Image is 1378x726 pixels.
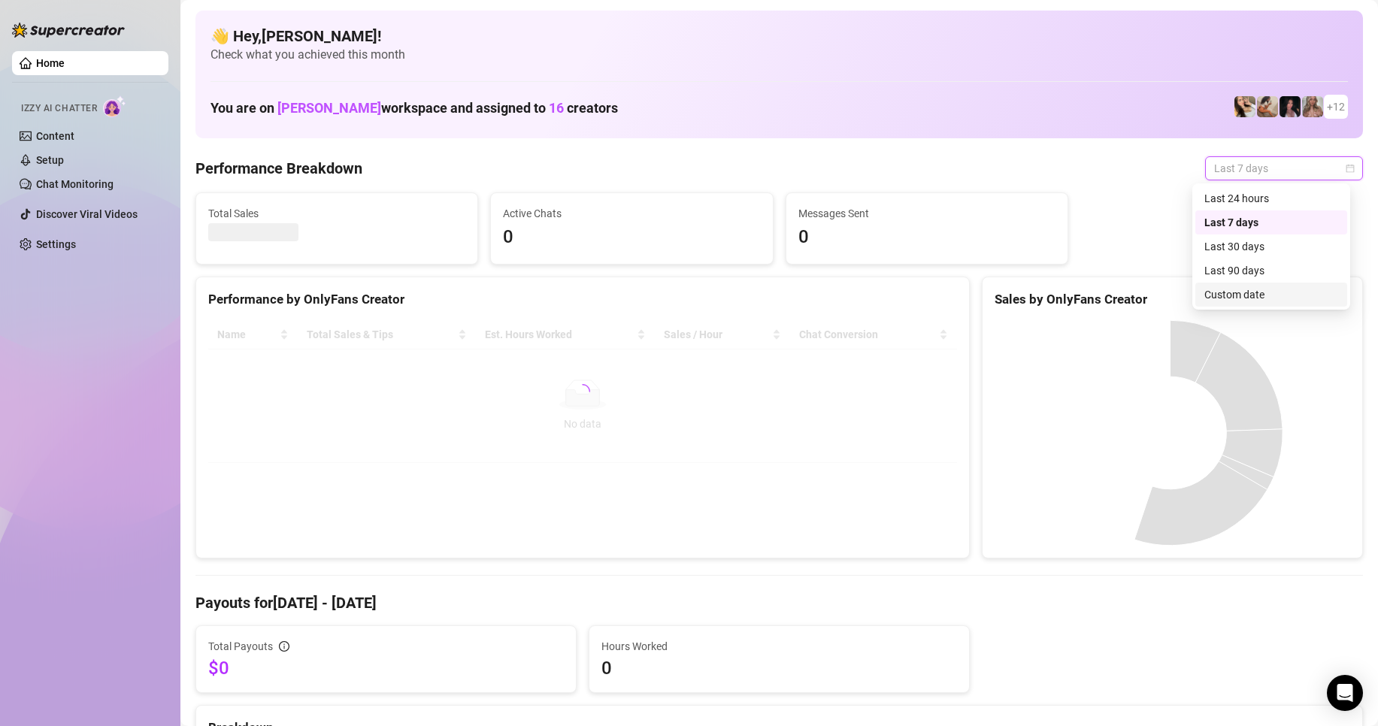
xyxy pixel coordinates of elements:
a: Home [36,57,65,69]
span: + 12 [1327,98,1345,115]
a: Content [36,130,74,142]
a: Setup [36,154,64,166]
div: Last 30 days [1195,234,1347,259]
span: info-circle [279,641,289,652]
span: Total Payouts [208,638,273,655]
span: Total Sales [208,205,465,222]
div: Open Intercom Messenger [1327,675,1363,711]
h4: Payouts for [DATE] - [DATE] [195,592,1363,613]
div: Last 90 days [1204,262,1338,279]
div: Performance by OnlyFans Creator [208,289,957,310]
img: logo-BBDzfeDw.svg [12,23,125,38]
span: Hours Worked [601,638,957,655]
div: Last 30 days [1204,238,1338,255]
div: Custom date [1204,286,1338,303]
div: Last 24 hours [1195,186,1347,210]
span: [PERSON_NAME] [277,100,381,116]
div: Last 90 days [1195,259,1347,283]
a: Chat Monitoring [36,178,114,190]
span: 0 [798,223,1055,252]
span: Active Chats [503,205,760,222]
div: Custom date [1195,283,1347,307]
span: 0 [503,223,760,252]
span: Last 7 days [1214,157,1354,180]
img: Kenzie (@dmaxkenz) [1302,96,1323,117]
h1: You are on workspace and assigned to creators [210,100,618,116]
a: Settings [36,238,76,250]
img: Avry (@avryjennerfree) [1234,96,1255,117]
div: Last 7 days [1204,214,1338,231]
div: Sales by OnlyFans Creator [995,289,1350,310]
div: Last 7 days [1195,210,1347,234]
span: Check what you achieved this month [210,47,1348,63]
div: Last 24 hours [1204,190,1338,207]
a: Discover Viral Videos [36,208,138,220]
h4: Performance Breakdown [195,158,362,179]
span: loading [575,384,590,399]
span: 0 [601,656,957,680]
span: Messages Sent [798,205,1055,222]
span: Izzy AI Chatter [21,101,97,116]
img: AI Chatter [103,95,126,117]
img: Kayla (@kaylathaylababy) [1257,96,1278,117]
span: $0 [208,656,564,680]
span: calendar [1346,164,1355,173]
img: Baby (@babyyyybellaa) [1280,96,1301,117]
h4: 👋 Hey, [PERSON_NAME] ! [210,26,1348,47]
span: 16 [549,100,564,116]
